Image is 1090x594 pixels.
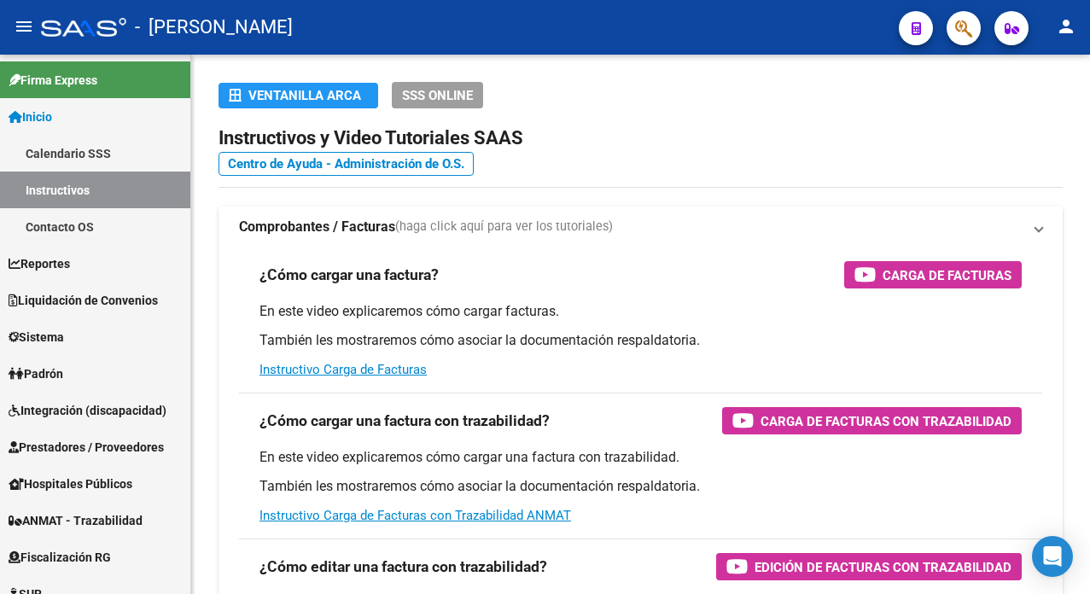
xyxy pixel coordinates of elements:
span: Inicio [9,108,52,126]
button: Carga de Facturas con Trazabilidad [722,407,1022,434]
p: También les mostraremos cómo asociar la documentación respaldatoria. [259,331,1022,350]
p: En este video explicaremos cómo cargar una factura con trazabilidad. [259,448,1022,467]
button: SSS ONLINE [392,82,483,108]
mat-icon: person [1056,16,1076,37]
span: Liquidación de Convenios [9,291,158,310]
p: En este video explicaremos cómo cargar facturas. [259,302,1022,321]
strong: Comprobantes / Facturas [239,218,395,236]
h2: Instructivos y Video Tutoriales SAAS [219,122,1063,154]
span: Sistema [9,328,64,346]
span: Hospitales Públicos [9,475,132,493]
h3: ¿Cómo cargar una factura? [259,263,439,287]
div: Ventanilla ARCA [229,83,368,108]
span: SSS ONLINE [402,88,473,103]
span: Integración (discapacidad) [9,401,166,420]
mat-expansion-panel-header: Comprobantes / Facturas(haga click aquí para ver los tutoriales) [219,207,1063,247]
h3: ¿Cómo cargar una factura con trazabilidad? [259,409,550,433]
a: Instructivo Carga de Facturas [259,362,427,377]
a: Centro de Ayuda - Administración de O.S. [219,152,474,176]
span: (haga click aquí para ver los tutoriales) [395,218,613,236]
button: Edición de Facturas con Trazabilidad [716,553,1022,580]
span: ANMAT - Trazabilidad [9,511,143,530]
button: Carga de Facturas [844,261,1022,288]
mat-icon: menu [14,16,34,37]
button: Ventanilla ARCA [219,83,378,108]
span: - [PERSON_NAME] [135,9,293,46]
span: Padrón [9,364,63,383]
span: Edición de Facturas con Trazabilidad [755,556,1011,578]
h3: ¿Cómo editar una factura con trazabilidad? [259,555,547,579]
div: Open Intercom Messenger [1032,536,1073,577]
span: Firma Express [9,71,97,90]
a: Instructivo Carga de Facturas con Trazabilidad ANMAT [259,508,571,523]
p: También les mostraremos cómo asociar la documentación respaldatoria. [259,477,1022,496]
span: Prestadores / Proveedores [9,438,164,457]
span: Reportes [9,254,70,273]
span: Carga de Facturas con Trazabilidad [761,411,1011,432]
span: Carga de Facturas [883,265,1011,286]
span: Fiscalización RG [9,548,111,567]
